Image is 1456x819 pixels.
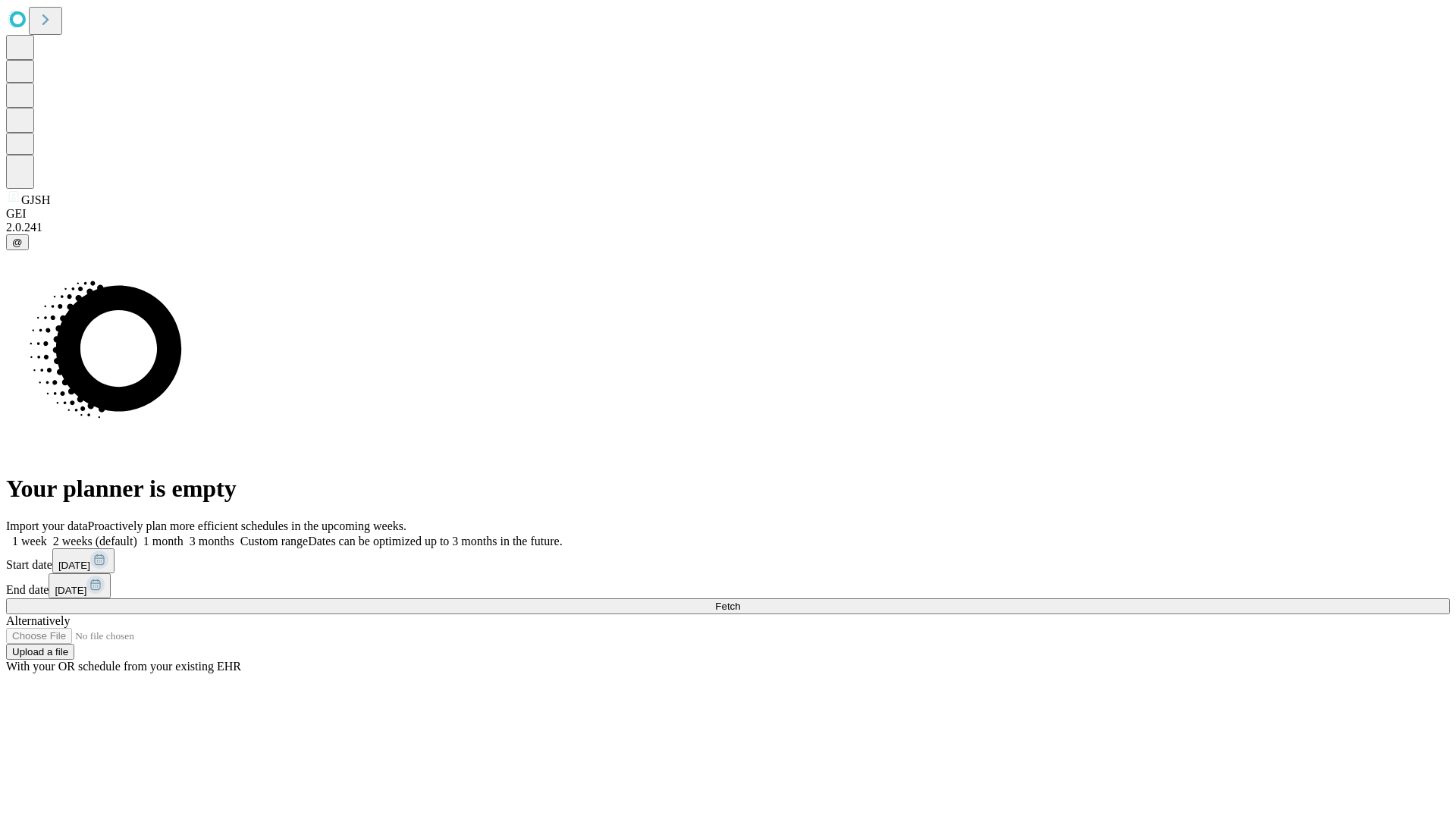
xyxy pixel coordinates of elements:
span: 1 week [12,535,47,548]
span: 3 months [190,535,234,548]
span: [DATE] [55,585,86,596]
span: Fetch [715,601,740,612]
span: 1 month [143,535,184,548]
button: [DATE] [52,548,115,573]
div: GEI [6,207,1450,221]
span: Alternatively [6,614,70,627]
span: 2 weeks (default) [53,535,137,548]
span: With your OR schedule from your existing EHR [6,660,241,673]
span: [DATE] [58,560,90,571]
button: Fetch [6,598,1450,614]
span: GJSH [21,193,50,206]
div: Start date [6,548,1450,573]
h1: Your planner is empty [6,475,1450,503]
span: @ [12,237,23,248]
span: Proactively plan more efficient schedules in the upcoming weeks. [88,519,406,532]
button: @ [6,234,29,250]
span: Import your data [6,519,88,532]
button: Upload a file [6,644,74,660]
div: 2.0.241 [6,221,1450,234]
span: Dates can be optimized up to 3 months in the future. [308,535,562,548]
button: [DATE] [49,573,111,598]
span: Custom range [240,535,308,548]
div: End date [6,573,1450,598]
